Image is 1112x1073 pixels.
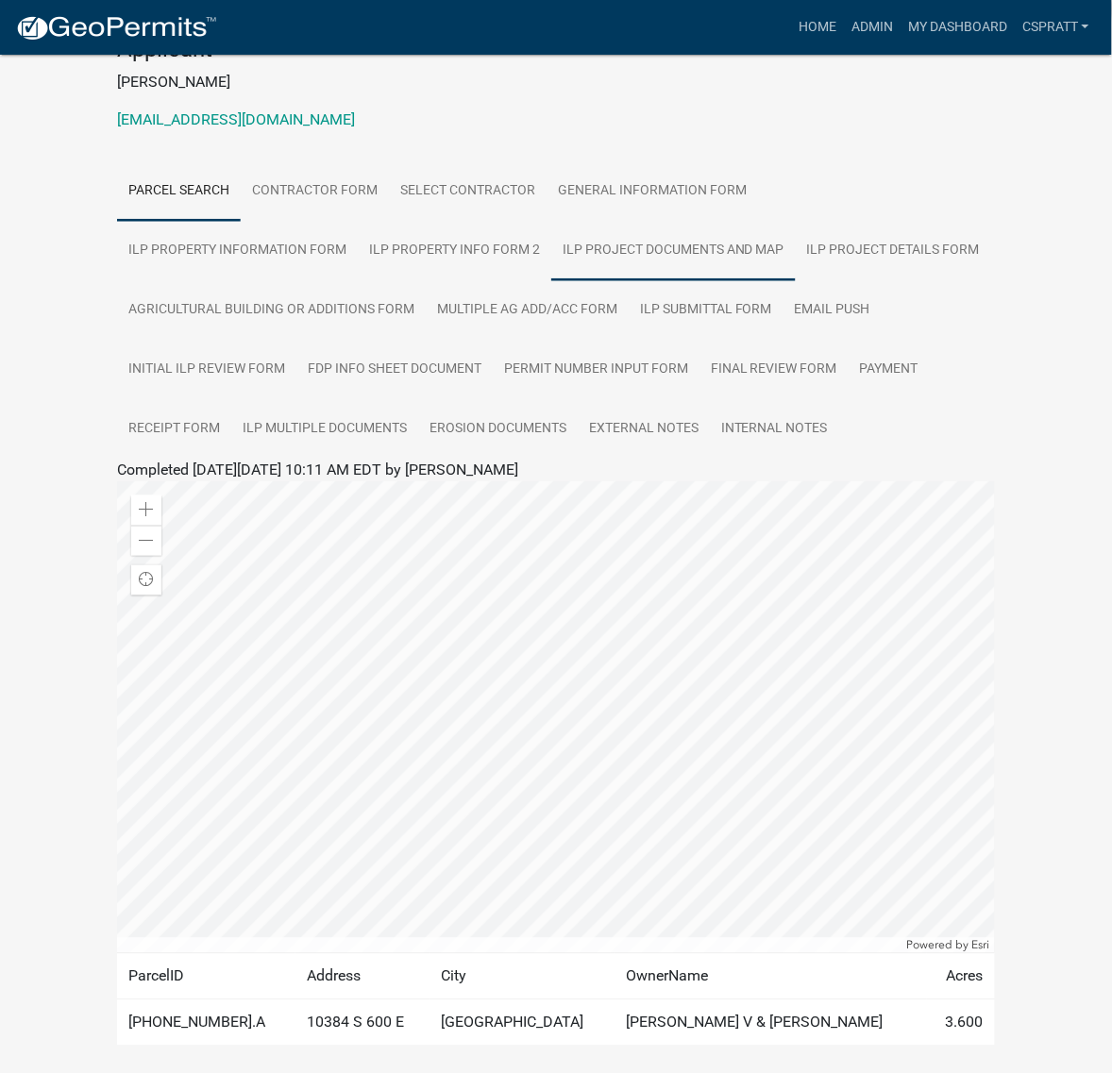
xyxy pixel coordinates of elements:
a: Contractor Form [241,161,389,222]
a: Permit Number Input Form [493,340,699,400]
a: Select contractor [389,161,547,222]
a: FDP INFO Sheet Document [296,340,493,400]
a: Multiple Ag Add/Acc Form [426,280,629,341]
a: Esri [972,939,990,952]
a: Internal Notes [710,399,839,460]
a: Home [791,9,844,45]
a: My Dashboard [901,9,1015,45]
a: ILP Submittal Form [629,280,783,341]
div: Zoom out [131,526,161,556]
td: [PHONE_NUMBER].A [117,1000,295,1047]
td: 10384 S 600 E [295,1000,430,1047]
a: cspratt [1015,9,1097,45]
a: Email Push [783,280,882,341]
td: [PERSON_NAME] V & [PERSON_NAME] [615,1000,927,1047]
a: ILP Project Documents and Map [551,221,796,281]
a: Parcel search [117,161,241,222]
a: ILP Property Information Form [117,221,358,281]
a: External Notes [578,399,710,460]
a: Initial ILP Review Form [117,340,296,400]
a: ILP Property Info Form 2 [358,221,551,281]
div: Powered by [902,938,995,953]
td: [GEOGRAPHIC_DATA] [430,1000,615,1047]
a: Admin [844,9,901,45]
a: Erosion Documents [418,399,578,460]
a: Receipt Form [117,399,231,460]
span: Completed [DATE][DATE] 10:11 AM EDT by [PERSON_NAME] [117,461,518,478]
a: General Information Form [547,161,758,222]
td: 3.600 [927,1000,995,1047]
div: Find my location [131,565,161,595]
p: [PERSON_NAME] [117,71,995,93]
td: Acres [927,954,995,1000]
td: OwnerName [615,954,927,1000]
a: Agricultural Building or additions Form [117,280,426,341]
a: [EMAIL_ADDRESS][DOMAIN_NAME] [117,110,355,128]
td: City [430,954,615,1000]
td: ParcelID [117,954,295,1000]
a: ILP Multiple Documents [231,399,418,460]
a: ILP Project Details Form [796,221,991,281]
a: Payment [849,340,930,400]
div: Zoom in [131,495,161,526]
a: Final Review Form [699,340,849,400]
td: Address [295,954,430,1000]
